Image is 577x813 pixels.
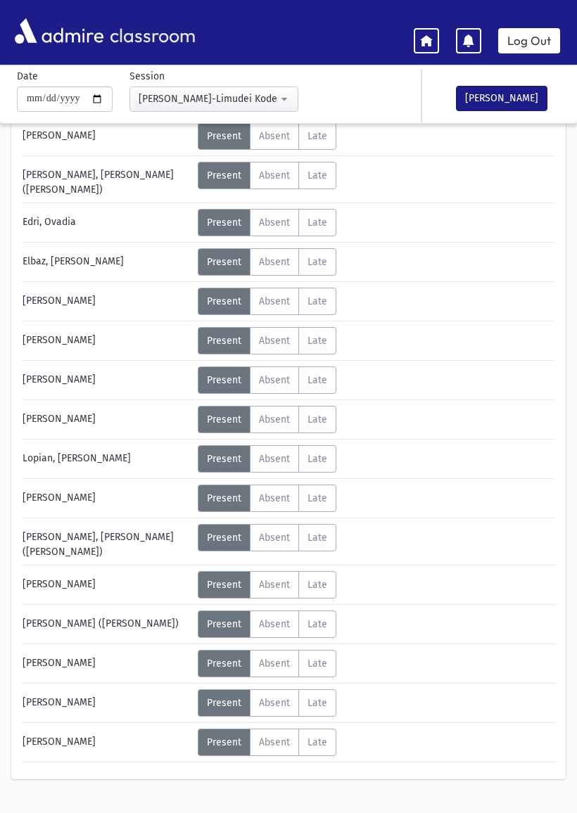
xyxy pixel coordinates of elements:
[259,217,290,229] span: Absent
[198,406,336,433] div: AttTypes
[307,618,327,630] span: Late
[207,414,241,425] span: Present
[259,169,290,181] span: Absent
[307,217,327,229] span: Late
[259,295,290,307] span: Absent
[15,209,198,236] div: Edri, Ovadia
[307,532,327,544] span: Late
[198,209,336,236] div: AttTypes
[198,524,336,551] div: AttTypes
[259,492,290,504] span: Absent
[498,28,560,53] a: Log Out
[207,256,241,268] span: Present
[15,485,198,512] div: [PERSON_NAME]
[307,697,327,709] span: Late
[198,729,336,756] div: AttTypes
[207,697,241,709] span: Present
[139,91,278,106] div: [PERSON_NAME]-Limudei Kodesh(9:00AM-2:00PM)
[207,130,241,142] span: Present
[207,295,241,307] span: Present
[15,406,198,433] div: [PERSON_NAME]
[15,729,198,756] div: [PERSON_NAME]
[198,366,336,394] div: AttTypes
[15,650,198,677] div: [PERSON_NAME]
[198,610,336,638] div: AttTypes
[207,335,241,347] span: Present
[207,579,241,591] span: Present
[259,736,290,748] span: Absent
[15,248,198,276] div: Elbaz, [PERSON_NAME]
[129,87,298,112] button: Morah Roizy-Limudei Kodesh(9:00AM-2:00PM)
[198,162,336,189] div: AttTypes
[307,335,327,347] span: Late
[198,689,336,717] div: AttTypes
[207,736,241,748] span: Present
[15,288,198,315] div: [PERSON_NAME]
[259,130,290,142] span: Absent
[107,13,196,50] span: classroom
[207,492,241,504] span: Present
[15,689,198,717] div: [PERSON_NAME]
[207,658,241,670] span: Present
[15,122,198,150] div: [PERSON_NAME]
[307,295,327,307] span: Late
[259,579,290,591] span: Absent
[15,445,198,473] div: Lopian, [PERSON_NAME]
[259,374,290,386] span: Absent
[307,736,327,748] span: Late
[307,256,327,268] span: Late
[15,366,198,394] div: [PERSON_NAME]
[307,169,327,181] span: Late
[11,15,107,47] img: AdmirePro
[129,69,165,84] label: Session
[198,485,336,512] div: AttTypes
[307,579,327,591] span: Late
[207,618,241,630] span: Present
[259,532,290,544] span: Absent
[307,453,327,465] span: Late
[207,532,241,544] span: Present
[207,374,241,386] span: Present
[307,492,327,504] span: Late
[207,217,241,229] span: Present
[198,122,336,150] div: AttTypes
[259,618,290,630] span: Absent
[15,610,198,638] div: [PERSON_NAME] ([PERSON_NAME])
[307,130,327,142] span: Late
[307,374,327,386] span: Late
[259,453,290,465] span: Absent
[207,453,241,465] span: Present
[259,256,290,268] span: Absent
[15,571,198,598] div: [PERSON_NAME]
[207,169,241,181] span: Present
[259,697,290,709] span: Absent
[259,335,290,347] span: Absent
[198,248,336,276] div: AttTypes
[198,650,336,677] div: AttTypes
[198,327,336,354] div: AttTypes
[259,414,290,425] span: Absent
[198,288,336,315] div: AttTypes
[198,571,336,598] div: AttTypes
[15,162,198,197] div: [PERSON_NAME], [PERSON_NAME] ([PERSON_NAME])
[17,69,38,84] label: Date
[259,658,290,670] span: Absent
[15,524,198,559] div: [PERSON_NAME], [PERSON_NAME] ([PERSON_NAME])
[307,414,327,425] span: Late
[198,445,336,473] div: AttTypes
[307,658,327,670] span: Late
[15,327,198,354] div: [PERSON_NAME]
[456,86,547,111] button: [PERSON_NAME]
